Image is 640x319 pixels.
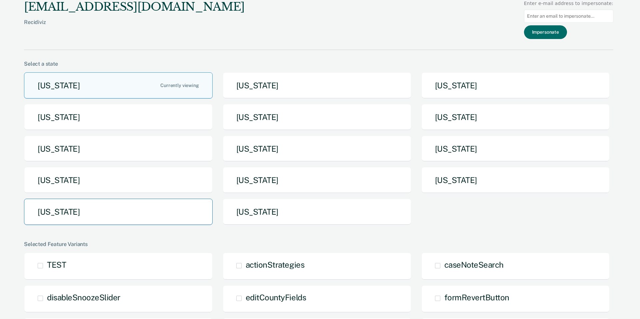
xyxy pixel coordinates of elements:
[47,260,66,269] span: TEST
[223,72,411,99] button: [US_STATE]
[24,19,245,36] div: Recidiviz
[421,167,610,193] button: [US_STATE]
[223,136,411,162] button: [US_STATE]
[24,241,613,247] div: Selected Feature Variants
[421,136,610,162] button: [US_STATE]
[223,104,411,130] button: [US_STATE]
[524,10,613,23] input: Enter an email to impersonate...
[24,199,213,225] button: [US_STATE]
[24,104,213,130] button: [US_STATE]
[246,260,304,269] span: actionStrategies
[24,61,613,67] div: Select a state
[421,72,610,99] button: [US_STATE]
[24,167,213,193] button: [US_STATE]
[444,260,504,269] span: caseNoteSearch
[524,25,567,39] button: Impersonate
[47,293,120,302] span: disableSnoozeSlider
[223,199,411,225] button: [US_STATE]
[24,136,213,162] button: [US_STATE]
[246,293,306,302] span: editCountyFields
[24,72,213,99] button: [US_STATE]
[444,293,509,302] span: formRevertButton
[223,167,411,193] button: [US_STATE]
[421,104,610,130] button: [US_STATE]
